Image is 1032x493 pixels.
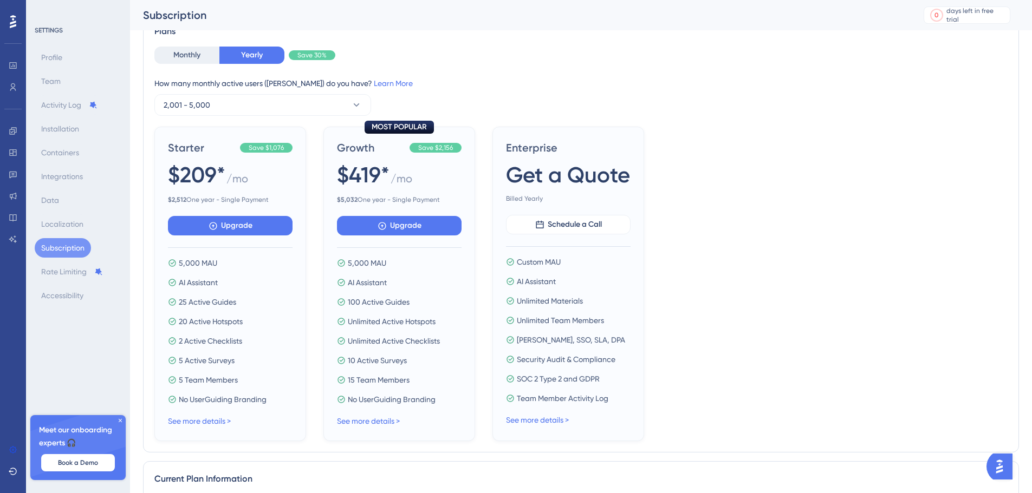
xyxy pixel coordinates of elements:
div: How many monthly active users ([PERSON_NAME]) do you have? [154,77,1008,90]
button: Accessibility [35,286,90,305]
span: Save 30% [297,51,327,60]
span: / mo [226,171,248,191]
button: Integrations [35,167,89,186]
button: Data [35,190,66,210]
span: 10 Active Surveys [348,354,407,367]
div: SETTINGS [35,26,122,35]
button: Rate Limiting [35,262,109,281]
a: See more details > [506,416,569,424]
span: Save $1,076 [249,143,284,152]
span: 2 Active Checklists [179,334,242,347]
span: Custom MAU [517,255,561,268]
b: $ 2,512 [168,196,186,203]
span: 20 Active Hotspots [179,315,243,328]
span: AI Assistant [348,276,387,289]
span: Billed Yearly [506,194,631,203]
button: Book a Demo [41,454,115,471]
a: Learn More [374,79,413,88]
span: 100 Active Guides [348,295,410,308]
span: / mo [391,171,412,191]
span: Team Member Activity Log [517,392,608,405]
div: Subscription [143,8,897,23]
span: Unlimited Team Members [517,314,604,327]
span: 5,000 MAU [348,257,386,269]
button: Activity Log [35,95,104,115]
span: Save $2,156 [418,143,453,152]
button: Schedule a Call [506,215,631,234]
span: Meet our onboarding experts 🎧 [39,424,117,450]
span: $209* [168,160,225,190]
span: 5 Active Surveys [179,354,235,367]
span: One year - Single Payment [168,195,293,204]
span: 15 Team Members [348,373,410,386]
a: See more details > [168,417,231,425]
button: 2,001 - 5,000 [154,94,371,116]
span: Unlimited Materials [517,294,583,307]
span: Schedule a Call [548,218,602,231]
div: days left in free trial [946,6,1007,24]
button: Installation [35,119,86,139]
span: Upgrade [221,219,252,232]
span: SOC 2 Type 2 and GDPR [517,372,600,385]
button: Localization [35,214,90,234]
span: Unlimited Active Hotspots [348,315,436,328]
div: Plans [154,25,1008,38]
span: Book a Demo [58,458,98,467]
span: 5,000 MAU [179,257,217,269]
span: Growth [337,140,405,155]
button: Upgrade [168,216,293,235]
span: 2,001 - 5,000 [164,98,210,111]
div: 0 [934,11,939,19]
span: No UserGuiding Branding [348,393,436,406]
span: No UserGuiding Branding [179,393,267,406]
button: Containers [35,143,86,162]
span: AI Assistant [179,276,218,289]
button: Upgrade [337,216,462,235]
div: Current Plan Information [154,472,1008,485]
a: See more details > [337,417,400,425]
iframe: UserGuiding AI Assistant Launcher [986,450,1019,483]
div: MOST POPULAR [365,121,434,134]
button: Subscription [35,238,91,258]
span: $419* [337,160,390,190]
span: Security Audit & Compliance [517,353,615,366]
span: Get a Quote [506,160,630,190]
button: Team [35,71,67,91]
span: Enterprise [506,140,631,155]
span: Upgrade [390,219,421,232]
button: Profile [35,48,69,67]
span: Unlimited Active Checklists [348,334,440,347]
button: Yearly [219,47,284,64]
b: $ 5,032 [337,196,358,203]
span: Starter [168,140,236,155]
span: AI Assistant [517,275,556,288]
span: 5 Team Members [179,373,238,386]
span: 25 Active Guides [179,295,236,308]
span: [PERSON_NAME], SSO, SLA, DPA [517,333,625,346]
span: One year - Single Payment [337,195,462,204]
button: Monthly [154,47,219,64]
